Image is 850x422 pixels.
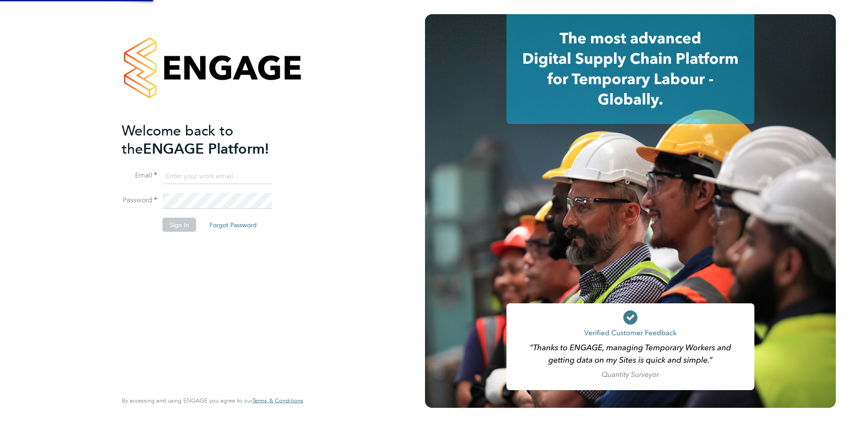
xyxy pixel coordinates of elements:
input: Enter your work email... [162,168,272,184]
label: Email [122,171,157,180]
span: Welcome back to the [122,122,233,157]
button: Sign In [162,218,196,232]
a: Terms & Conditions [252,397,303,404]
label: Password [122,196,157,205]
span: By accessing and using ENGAGE you agree to our [122,397,303,404]
h2: ENGAGE Platform! [122,121,294,158]
button: Forgot Password [202,218,264,232]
